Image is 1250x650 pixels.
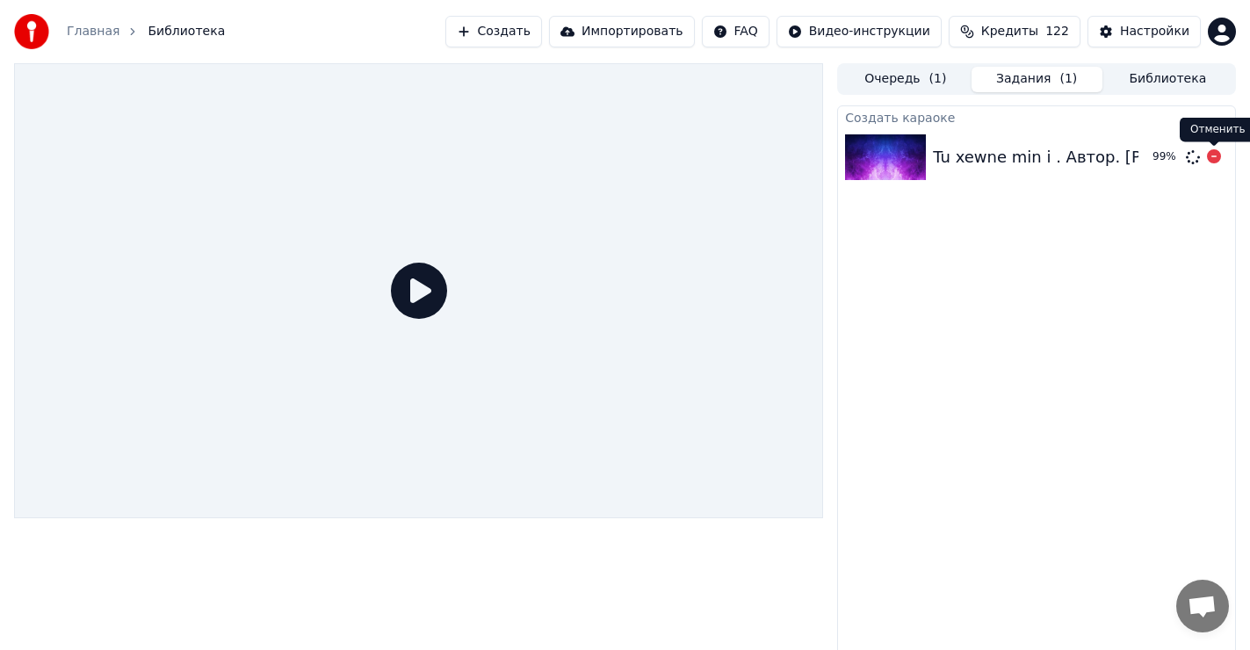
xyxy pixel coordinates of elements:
[949,16,1080,47] button: Кредиты122
[838,106,1235,127] div: Создать караоке
[1102,67,1233,92] button: Библиотека
[702,16,770,47] button: FAQ
[1059,70,1077,88] span: ( 1 )
[67,23,119,40] a: Главная
[1087,16,1201,47] button: Настройки
[1045,23,1069,40] span: 122
[14,14,49,49] img: youka
[981,23,1038,40] span: Кредиты
[445,16,542,47] button: Создать
[148,23,225,40] span: Библиотека
[777,16,942,47] button: Видео-инструкции
[1152,150,1179,164] div: 99 %
[67,23,225,40] nav: breadcrumb
[549,16,695,47] button: Импортировать
[1120,23,1189,40] div: Настройки
[1176,580,1229,632] div: Открытый чат
[929,70,947,88] span: ( 1 )
[840,67,971,92] button: Очередь
[972,67,1102,92] button: Задания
